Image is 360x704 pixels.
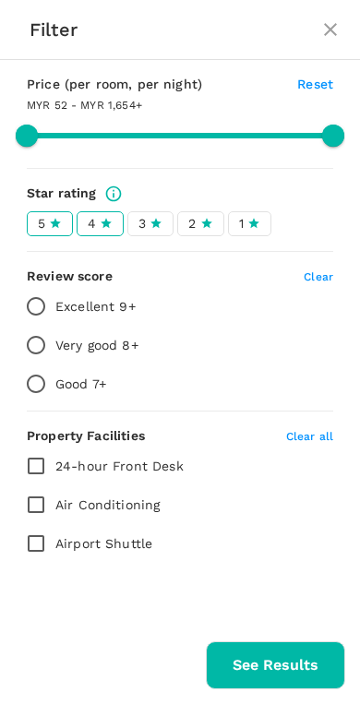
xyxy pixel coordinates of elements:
span: 2 [188,214,196,233]
span: 5 [38,214,45,233]
span: 24-hour Front Desk [55,459,184,473]
p: Good 7+ [55,375,106,393]
h6: Filter [30,15,330,44]
h6: Star rating [27,184,97,204]
h6: Price (per room, per night) [27,75,202,95]
span: 1 [239,214,244,233]
span: 3 [138,214,146,233]
span: 4 [88,214,96,233]
h6: Review score [27,267,113,287]
button: close [308,7,353,52]
h6: Property Facilities [27,426,145,447]
span: Reset [297,77,333,91]
span: Airport Shuttle [55,536,152,551]
button: See Results [206,641,345,689]
p: Very good 8+ [55,336,138,354]
span: Clear all [286,430,333,443]
p: Excellent 9+ [55,297,136,316]
span: MYR 52 - MYR 1,654+ [27,99,142,112]
span: Air Conditioning [55,497,160,512]
svg: Star ratings are awarded to properties to represent the quality of services, facilities, and amen... [104,185,123,203]
span: Clear [304,270,333,283]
